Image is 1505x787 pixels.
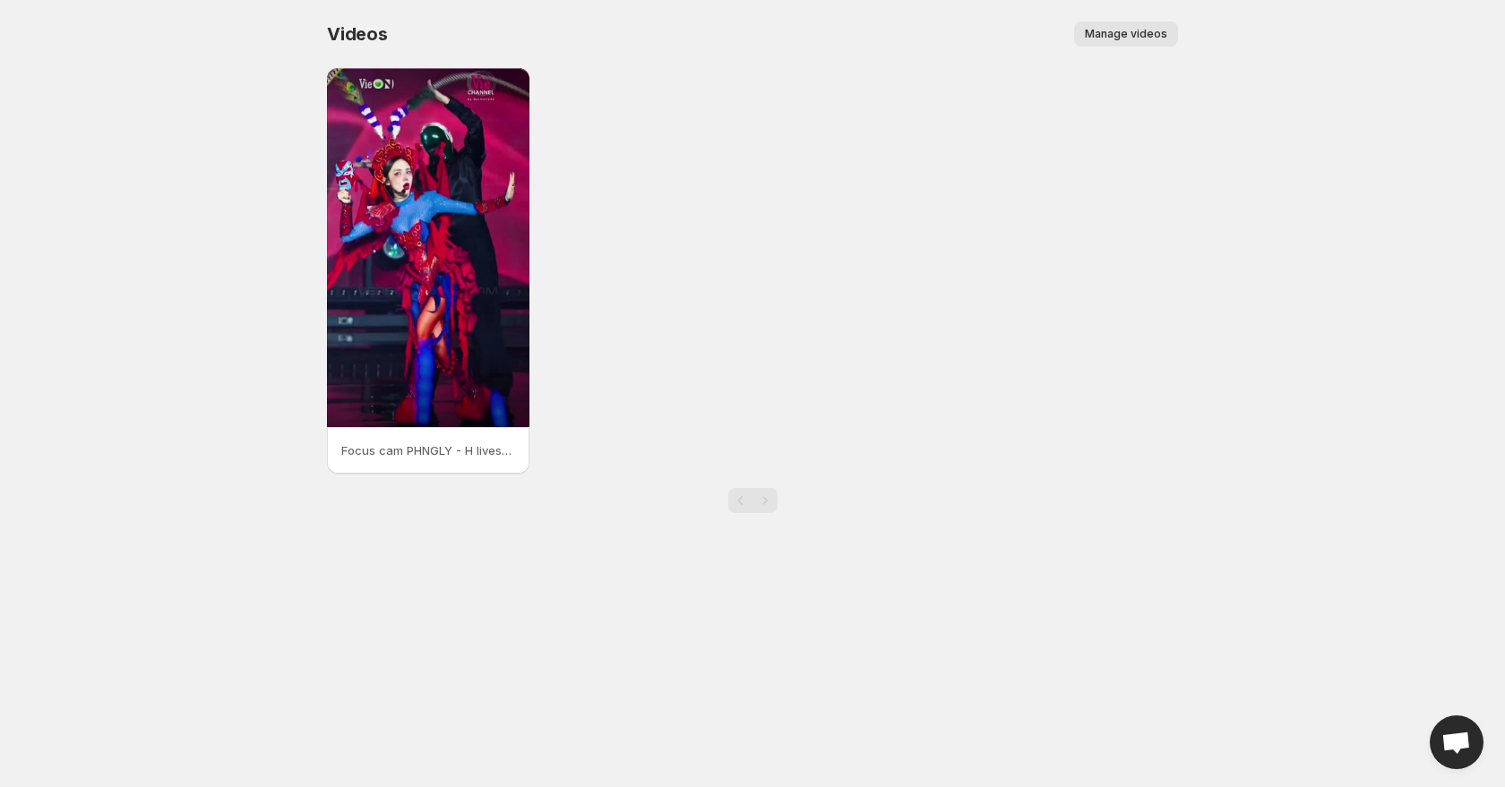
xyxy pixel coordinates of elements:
a: Open chat [1430,715,1483,769]
button: Manage videos [1074,21,1178,47]
span: Manage videos [1085,27,1167,41]
nav: Pagination [728,488,778,513]
span: Videos [327,23,388,45]
p: Focus cam PHNGLY - H livestage2 [PERSON_NAME] [341,441,515,459]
